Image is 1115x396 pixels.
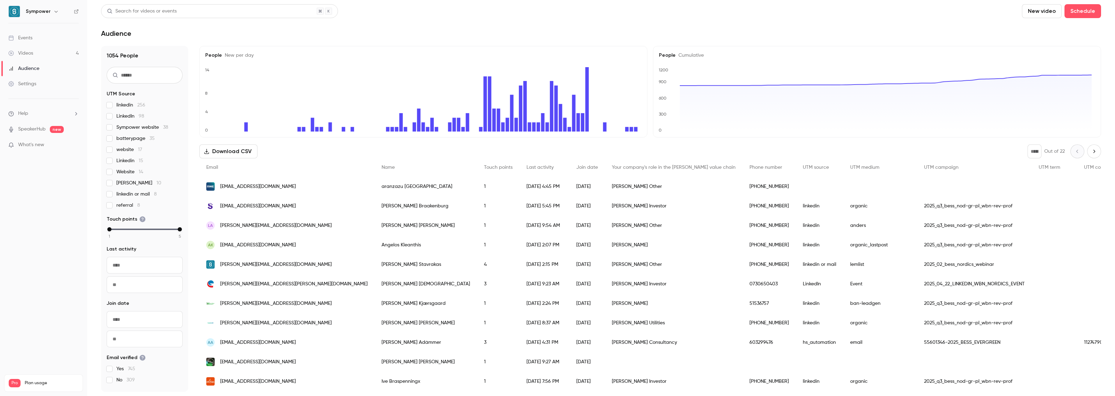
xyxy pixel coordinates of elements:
[917,216,1032,235] div: 2025_q3_bess_nod-gr-pl_wbn-rev-prof
[18,126,46,133] a: SpeakerHub
[9,6,20,17] img: Sympower
[796,372,843,391] div: linkedin
[109,233,110,239] span: 1
[569,274,605,294] div: [DATE]
[154,192,157,197] span: 8
[1022,4,1062,18] button: New video
[126,378,135,382] span: 309
[520,216,569,235] div: [DATE] 9:54 AM
[843,294,917,313] div: ban-leadgen
[843,216,917,235] div: anders
[477,216,520,235] div: 1
[18,110,28,117] span: Help
[375,216,477,235] div: [PERSON_NAME] [PERSON_NAME]
[206,165,218,170] span: Email
[676,53,704,58] span: Cumulative
[850,165,879,170] span: UTM medium
[843,372,917,391] div: organic
[375,255,477,274] div: [PERSON_NAME] Stavrakas
[569,196,605,216] div: [DATE]
[139,158,143,163] span: 15
[220,378,296,385] span: [EMAIL_ADDRESS][DOMAIN_NAME]
[137,103,145,108] span: 256
[101,29,131,38] h1: Audience
[375,274,477,294] div: [PERSON_NAME] [DEMOGRAPHIC_DATA]
[796,216,843,235] div: linkedin
[137,203,140,208] span: 8
[107,8,177,15] div: Search for videos or events
[659,68,668,72] text: 1200
[477,313,520,333] div: 1
[796,196,843,216] div: linkedin
[477,235,520,255] div: 1
[796,333,843,352] div: hs_automation
[8,110,79,117] li: help-dropdown-opener
[116,377,135,383] span: No
[220,241,296,249] span: [EMAIL_ADDRESS][DOMAIN_NAME]
[803,165,829,170] span: UTM source
[605,255,743,274] div: [PERSON_NAME] Other
[659,112,667,117] text: 300
[206,202,215,210] img: scatec.com
[220,203,296,210] span: [EMAIL_ADDRESS][DOMAIN_NAME]
[206,358,215,366] img: ppcr.gr
[569,255,605,274] div: [DATE]
[375,294,477,313] div: [PERSON_NAME] Kjærsgaard
[605,196,743,216] div: [PERSON_NAME] Investor
[477,372,520,391] div: 1
[116,191,157,198] span: linkedin or mail
[917,333,1032,352] div: 55601346-2025_BESS_EVERGREEN
[477,177,520,196] div: 1
[743,372,796,391] div: [PHONE_NUMBER]
[743,333,796,352] div: 603299476
[220,319,332,327] span: [PERSON_NAME][EMAIL_ADDRESS][DOMAIN_NAME]
[796,294,843,313] div: linkedin
[520,352,569,372] div: [DATE] 9:27 AM
[520,313,569,333] div: [DATE] 8:37 AM
[107,52,183,60] h1: 1054 People
[375,352,477,372] div: [PERSON_NAME] [PERSON_NAME]
[50,126,64,133] span: new
[843,255,917,274] div: lemlist
[206,377,215,386] img: ethias.be
[569,294,605,313] div: [DATE]
[70,142,79,148] iframe: Noticeable Trigger
[796,255,843,274] div: linkedin or mail
[743,255,796,274] div: [PHONE_NUMBER]
[605,294,743,313] div: [PERSON_NAME]
[220,261,332,268] span: [PERSON_NAME][EMAIL_ADDRESS][DOMAIN_NAME]
[569,235,605,255] div: [DATE]
[375,313,477,333] div: [PERSON_NAME] [PERSON_NAME]
[107,216,146,223] span: Touch points
[208,222,213,229] span: LA
[220,339,296,346] span: [EMAIL_ADDRESS][DOMAIN_NAME]
[917,196,1032,216] div: 2025_q3_bess_nod-gr-pl_wbn-rev-prof
[26,8,51,15] h6: Sympower
[107,354,146,361] span: Email verified
[116,202,140,209] span: referral
[107,300,129,307] span: Join date
[156,181,161,185] span: 10
[205,128,208,133] text: 0
[569,372,605,391] div: [DATE]
[576,165,598,170] span: Join date
[220,183,296,190] span: [EMAIL_ADDRESS][DOMAIN_NAME]
[107,246,136,253] span: Last activity
[484,165,513,170] span: Touch points
[116,157,143,164] span: Linkedin
[8,34,32,41] div: Events
[1064,4,1101,18] button: Schedule
[220,358,296,366] span: [EMAIL_ADDRESS][DOMAIN_NAME]
[526,165,554,170] span: Last activity
[520,196,569,216] div: [DATE] 5:45 PM
[208,242,213,248] span: AK
[206,260,215,269] img: sympower.net
[477,255,520,274] div: 4
[139,169,143,174] span: 14
[843,196,917,216] div: organic
[477,294,520,313] div: 1
[8,65,39,72] div: Audience
[205,109,208,114] text: 4
[743,313,796,333] div: [PHONE_NUMBER]
[743,196,796,216] div: [PHONE_NUMBER]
